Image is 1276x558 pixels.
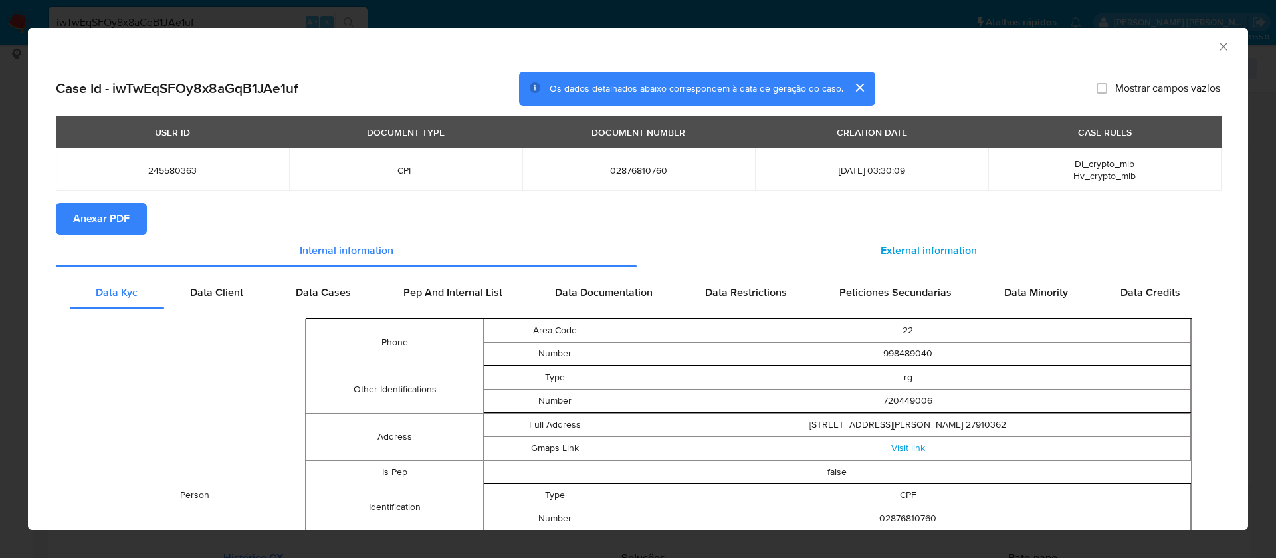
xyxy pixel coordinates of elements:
td: Identification [306,484,483,531]
div: closure-recommendation-modal [28,28,1248,530]
td: Area Code [484,319,625,342]
td: rg [625,366,1191,389]
button: Anexar PDF [56,203,147,235]
div: CASE RULES [1070,121,1140,144]
td: false [483,460,1191,484]
td: Number [484,507,625,530]
span: Mostrar campos vazios [1115,82,1220,95]
span: Hv_crypto_mlb [1073,169,1136,182]
button: cerrar [843,72,875,104]
span: [DATE] 03:30:09 [771,164,972,176]
span: 245580363 [72,164,273,176]
span: 02876810760 [538,164,740,176]
span: Data Kyc [96,285,138,300]
div: USER ID [147,121,198,144]
span: Data Cases [296,285,351,300]
td: 998489040 [625,342,1191,365]
div: CREATION DATE [829,121,915,144]
span: Data Restrictions [705,285,787,300]
td: 720449006 [625,389,1191,412]
div: Detailed internal info [70,277,1206,309]
div: DOCUMENT NUMBER [584,121,693,144]
div: DOCUMENT TYPE [359,121,453,144]
td: Address [306,413,483,460]
td: Number [484,389,625,412]
span: External information [881,243,977,258]
span: Data Client [190,285,243,300]
span: Data Credits [1120,285,1180,300]
td: 22 [625,319,1191,342]
span: Pep And Internal List [403,285,502,300]
td: [STREET_ADDRESS][PERSON_NAME] 27910362 [625,413,1191,436]
td: Full Address [484,413,625,436]
input: Mostrar campos vazios [1097,83,1107,94]
td: Other Identifications [306,366,483,413]
a: Visit link [891,441,925,454]
td: Phone [306,319,483,366]
td: Is Pep [306,460,483,484]
span: Anexar PDF [73,204,130,233]
span: Os dados detalhados abaixo correspondem à data de geração do caso. [550,82,843,95]
div: Detailed info [56,235,1220,267]
span: CPF [305,164,506,176]
button: Fechar a janela [1217,40,1229,52]
td: CPF [625,484,1191,507]
span: Data Documentation [555,285,653,300]
span: Di_crypto_mlb [1075,157,1134,170]
span: Data Minority [1004,285,1068,300]
td: 02876810760 [625,507,1191,530]
span: Internal information [300,243,393,258]
span: Peticiones Secundarias [839,285,952,300]
h2: Case Id - iwTwEqSFOy8x8aGqB1JAe1uf [56,80,298,97]
td: Type [484,484,625,507]
td: Number [484,342,625,365]
td: Type [484,366,625,389]
td: Gmaps Link [484,436,625,460]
